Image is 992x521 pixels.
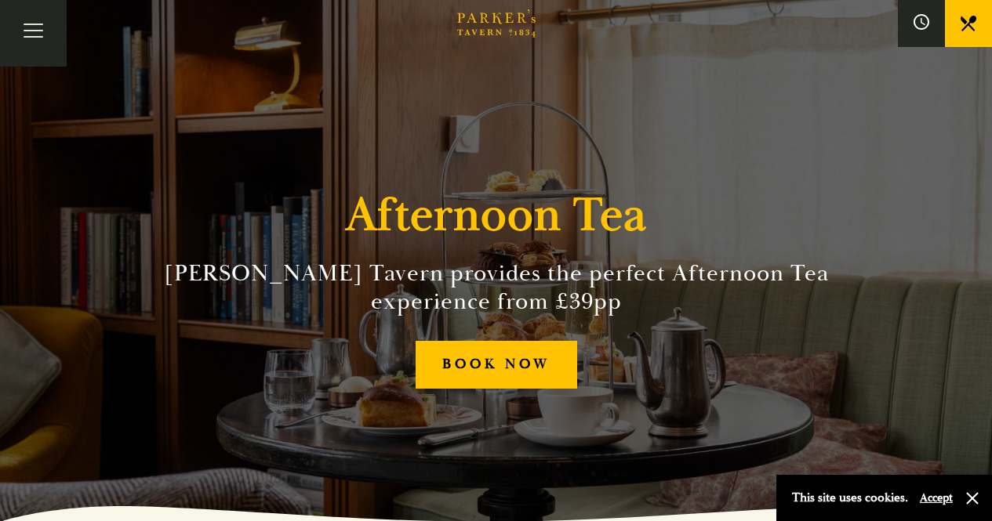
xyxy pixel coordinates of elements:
[139,259,854,316] h2: [PERSON_NAME] Tavern provides the perfect Afternoon Tea experience from £39pp
[416,341,577,389] a: BOOK NOW
[792,487,908,509] p: This site uses cookies.
[965,490,980,506] button: Close and accept
[346,187,647,244] h1: Afternoon Tea
[920,490,953,505] button: Accept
